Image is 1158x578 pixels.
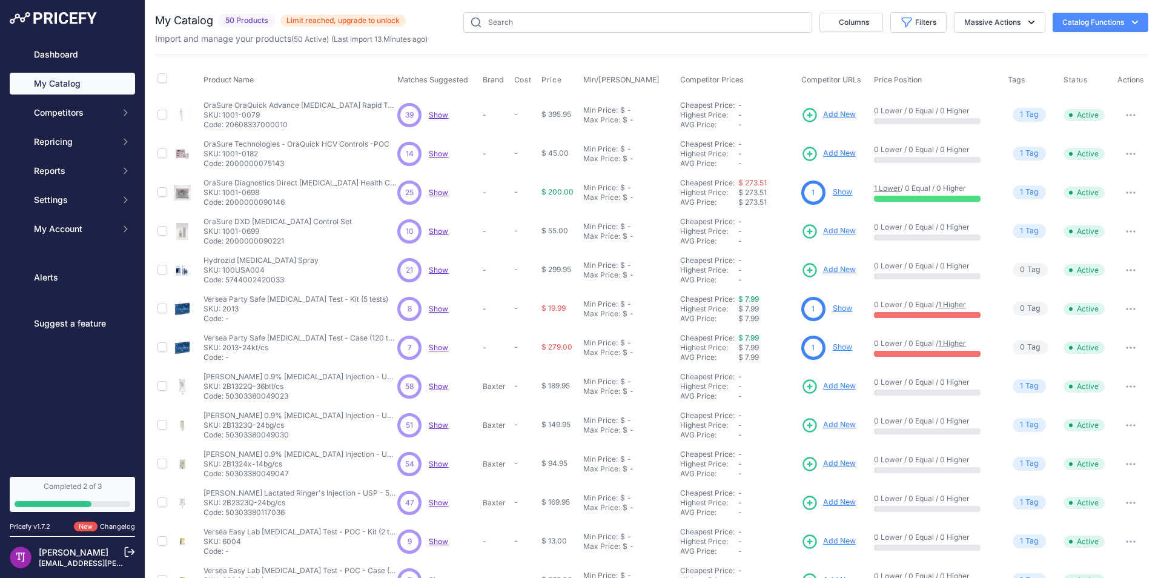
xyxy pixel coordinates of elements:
span: Show [429,498,448,507]
span: 14 [406,148,414,159]
div: - [625,261,631,270]
span: Price [541,75,561,85]
div: $ [623,154,627,164]
div: $ [620,183,625,193]
div: $ [623,387,627,396]
span: Active [1064,264,1105,276]
span: Active [1064,303,1105,315]
span: ( ) [291,35,329,44]
div: $ [620,299,625,309]
span: - [514,187,518,196]
p: 0 Lower / 0 Equal / [874,339,995,348]
a: Show [429,304,448,313]
a: Add New [801,223,856,240]
a: $ 7.99 [738,294,759,304]
p: - [483,304,509,314]
span: Tag [1013,224,1046,238]
p: OraSure OraQuick Advance [MEDICAL_DATA] Rapid Test Kit - 25 tests per box [203,101,397,110]
span: (Last import 13 Minutes ago) [331,35,428,44]
p: [PERSON_NAME] 0.9% [MEDICAL_DATA] Injection - USP - 500 mL - VIAFLEX Plastic - Case of 24 [203,411,397,420]
div: Min Price: [583,105,618,115]
div: $ [620,105,625,115]
button: Columns [819,13,883,32]
div: Min Price: [583,416,618,425]
a: Add New [801,456,856,473]
div: AVG Price: [680,314,738,324]
div: - [625,144,631,154]
a: Cheapest Price: [680,333,735,342]
div: AVG Price: [680,120,738,130]
a: Show [833,304,852,313]
a: Add New [801,378,856,395]
a: Show [429,149,448,158]
div: Highest Price: [680,382,738,391]
span: - [514,148,518,158]
p: - [483,188,509,198]
span: - [738,391,742,400]
span: - [738,120,742,129]
span: - [738,265,742,274]
a: Show [429,227,448,236]
span: 1 [1020,419,1023,431]
div: $ 273.51 [738,198,796,207]
p: 0 Lower / 0 Equal / 0 Higher [874,261,995,271]
div: Highest Price: [680,304,738,314]
span: Tag [1013,302,1048,316]
div: Min Price: [583,377,618,387]
span: Add New [823,225,856,237]
div: $ [620,416,625,425]
p: SKU: 1001-0182 [203,149,389,159]
div: Highest Price: [680,110,738,120]
div: - [627,309,634,319]
button: Repricing [10,131,135,153]
button: Settings [10,189,135,211]
a: Show [429,265,448,274]
span: - [514,342,518,351]
a: 1 Higher [938,300,966,309]
p: Code: 20608337000010 [203,120,397,130]
span: Active [1064,419,1105,431]
p: - [483,265,509,275]
span: Active [1064,109,1105,121]
span: 7 [408,342,412,353]
span: - [738,256,742,265]
a: Show [833,187,852,196]
a: Cheapest Price: [680,488,735,497]
p: SKU: 2013 [203,304,388,314]
span: Add New [823,419,856,431]
span: - [738,382,742,391]
span: 10 [406,226,414,237]
span: Show [429,420,448,430]
p: Code: - [203,353,397,362]
span: Tag [1013,147,1046,161]
p: - [483,227,509,236]
button: Competitors [10,102,135,124]
a: Add New [801,533,856,550]
div: Max Price: [583,115,620,125]
a: Cheapest Price: [680,178,735,187]
div: Highest Price: [680,149,738,159]
div: - [627,231,634,241]
span: 8 [408,304,412,314]
p: - [483,343,509,353]
p: SKU: 1001-0699 [203,227,352,236]
a: Cheapest Price: [680,411,735,420]
a: Suggest a feature [10,313,135,334]
div: $ [623,309,627,319]
div: Max Price: [583,348,620,357]
span: $ 7.99 [738,343,759,352]
a: Changelog [100,522,135,531]
div: Min Price: [583,183,618,193]
button: Filters [890,12,947,33]
div: - [625,222,631,231]
span: Show [429,459,448,468]
a: Cheapest Price: [680,372,735,381]
span: Add New [823,536,856,547]
p: Hydrozid [MEDICAL_DATA] Spray [203,256,319,265]
span: Settings [34,194,113,206]
span: - [514,304,518,313]
div: $ [623,231,627,241]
